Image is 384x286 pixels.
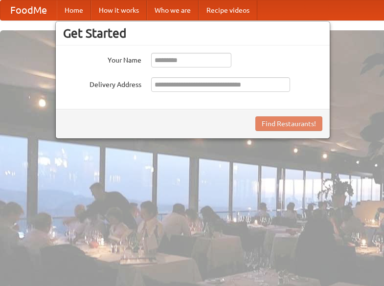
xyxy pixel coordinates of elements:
[63,77,141,89] label: Delivery Address
[255,116,322,131] button: Find Restaurants!
[91,0,147,20] a: How it works
[63,53,141,65] label: Your Name
[147,0,199,20] a: Who we are
[0,0,57,20] a: FoodMe
[199,0,257,20] a: Recipe videos
[63,26,322,41] h3: Get Started
[57,0,91,20] a: Home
